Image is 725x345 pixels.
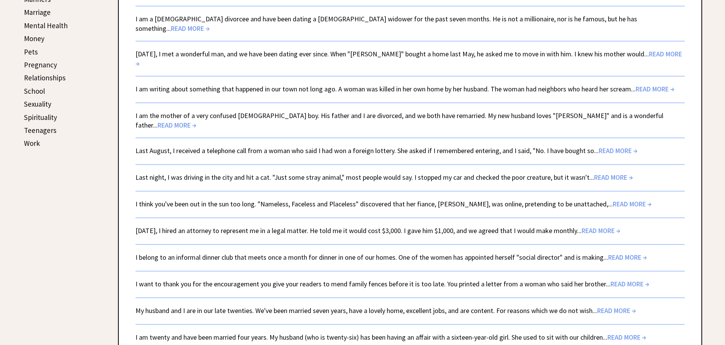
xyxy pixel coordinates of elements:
a: I belong to an informal dinner club that meets once a month for dinner in one of our homes. One o... [135,253,647,262]
a: Money [24,34,45,43]
a: Mental Health [24,21,68,30]
span: READ MORE → [158,121,196,129]
a: I want to thank you for the encouragement you give your readers to mend family fences before it i... [135,280,649,288]
a: Work [24,139,40,148]
a: [DATE], I met a wonderful man, and we have been dating ever since. When "[PERSON_NAME]" bought a ... [135,50,682,68]
span: READ MORE → [608,253,647,262]
a: I am a [DEMOGRAPHIC_DATA] divorcee and have been dating a [DEMOGRAPHIC_DATA] widower for the past... [135,14,637,33]
span: READ MORE → [636,85,674,93]
span: READ MORE → [613,200,652,208]
a: My husband and I are in our late twenties. We've been married seven years, have a lovely home, ex... [135,306,636,315]
span: READ MORE → [582,226,620,235]
a: Spirituality [24,113,57,122]
span: READ MORE → [171,24,210,33]
a: Pets [24,47,38,56]
a: Pregnancy [24,60,57,69]
span: READ MORE → [607,333,646,342]
span: READ MORE → [597,306,636,315]
a: Last August, I received a telephone call from a woman who said I had won a foreign lottery. She a... [135,146,637,155]
a: Relationships [24,73,65,82]
a: Last night, I was driving in the city and hit a cat. "Just some stray animal," most people would ... [135,173,633,182]
a: I think you've been out in the sun too long. "Nameless, Faceless and Placeless" discovered that h... [135,200,652,208]
a: [DATE], I hired an attorney to represent me in a legal matter. He told me it would cost $3,000. I... [135,226,620,235]
span: READ MORE → [594,173,633,182]
a: I am writing about something that happened in our town not long ago. A woman was killed in her ow... [135,85,674,93]
a: School [24,86,45,96]
a: Sexuality [24,99,51,109]
a: Teenagers [24,126,56,135]
a: I am twenty and have been married four years. My husband (who is twenty-six) has been having an a... [135,333,646,342]
a: Marriage [24,8,51,17]
a: I am the mother of a very confused [DEMOGRAPHIC_DATA] boy. His father and I are divorced, and we ... [135,111,663,129]
span: READ MORE → [610,280,649,288]
span: READ MORE → [599,146,637,155]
